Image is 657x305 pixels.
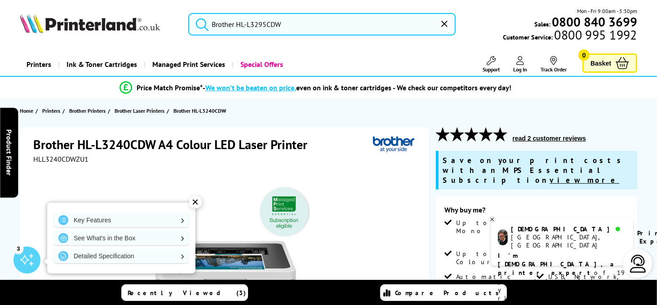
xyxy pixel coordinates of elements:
a: Basket 0 [582,53,637,73]
span: Up to 26ppm Colour Print [457,250,535,266]
a: Recently Viewed (3) [121,284,248,301]
span: Compare Products [395,289,504,297]
a: Track Order [541,56,567,73]
div: [GEOGRAPHIC_DATA], [GEOGRAPHIC_DATA] [511,233,626,249]
a: Printers [20,53,58,76]
a: Support [483,56,500,73]
a: Log In [513,56,527,73]
span: Ink & Toner Cartridges [67,53,137,76]
b: 0800 840 3699 [552,13,637,30]
span: Sales: [534,20,550,28]
div: 3 [13,243,23,253]
a: Brother Laser Printers [115,106,167,115]
a: See What's in the Box [54,231,189,245]
img: chris-livechat.png [498,230,508,245]
span: Home [20,106,33,115]
a: Key Features [54,213,189,227]
h1: Brother HL-L3240CDW A4 Colour LED Laser Printer [33,136,316,153]
span: Support [483,66,500,73]
a: Detailed Specification [54,249,189,263]
p: of 19 years! I can help you choose the right product [498,252,626,303]
a: Compare Products [380,284,507,301]
a: Printers [42,106,62,115]
span: Price Match Promise* [137,83,203,92]
a: Managed Print Services [144,53,232,76]
div: [DEMOGRAPHIC_DATA] [511,225,626,233]
span: Brother Laser Printers [115,106,164,115]
button: read 2 customer reviews [510,134,589,142]
span: Printers [42,106,60,115]
u: view more [550,175,620,185]
span: Up to 26ppm Mono Print [457,219,535,235]
span: Product Finder [4,129,13,176]
img: user-headset-light.svg [629,255,647,273]
div: - even on ink & toner cartridges - We check our competitors every day! [203,83,512,92]
span: Brother HL-L3240CDW [173,107,226,114]
span: Basket [590,57,611,69]
input: Search product or brand [188,13,456,35]
a: Special Offers [232,53,290,76]
span: Brother Printers [69,106,106,115]
div: Why buy me? [445,205,629,219]
span: 0800 995 1992 [553,31,637,39]
a: Home [20,106,36,115]
a: Ink & Toner Cartridges [58,53,144,76]
img: Printerland Logo [20,13,160,33]
a: 0800 840 3699 [550,18,637,26]
a: Printerland Logo [20,13,177,35]
span: Recently Viewed (3) [128,289,246,297]
span: Log In [513,66,527,73]
b: I'm [DEMOGRAPHIC_DATA], a printer expert [498,252,617,277]
span: Automatic Double Sided Printing [457,273,535,305]
span: Save on your print costs with an MPS Essential Subscription [443,155,626,185]
span: Customer Service: [503,31,637,41]
span: Mon - Fri 9:00am - 5:30pm [577,7,637,15]
span: HLL3240CDWZU1 [33,155,89,164]
li: modal_Promise [4,80,626,96]
div: ✕ [189,196,202,208]
span: 0 [578,49,590,61]
img: Brother [373,136,414,153]
a: Brother Printers [69,106,108,115]
span: We won’t be beaten on price, [205,83,296,92]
